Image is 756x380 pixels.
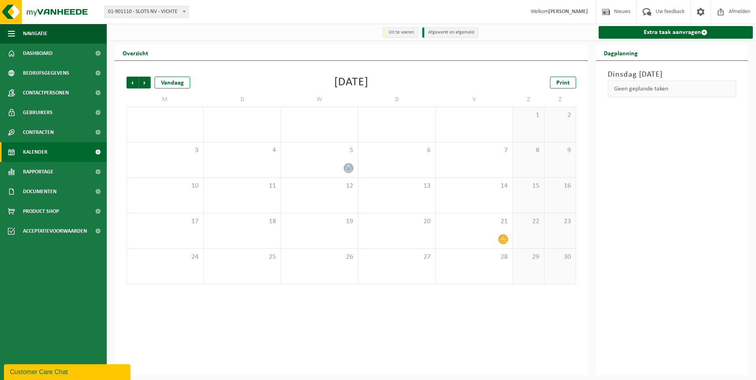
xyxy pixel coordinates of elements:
[131,146,199,155] span: 3
[23,221,87,241] span: Acceptatievoorwaarden
[544,92,576,107] td: Z
[23,63,69,83] span: Bedrijfsgegevens
[23,142,47,162] span: Kalender
[517,253,540,261] span: 29
[105,6,188,17] span: 01-901110 - SLOTS NV - VICHTE
[440,182,508,190] span: 14
[23,83,69,103] span: Contactpersonen
[358,92,435,107] td: D
[23,201,59,221] span: Product Shop
[23,162,53,182] span: Rapportage
[608,69,737,81] h3: Dinsdag [DATE]
[556,80,570,86] span: Print
[548,182,572,190] span: 16
[204,92,281,107] td: D
[383,27,418,38] li: Uit te voeren
[548,146,572,155] span: 9
[139,77,151,88] span: Volgende
[208,182,276,190] span: 11
[155,77,190,88] div: Vandaag
[131,253,199,261] span: 24
[23,43,53,63] span: Dashboard
[23,182,57,201] span: Documenten
[599,26,753,39] a: Extra taak aanvragen
[550,77,576,88] a: Print
[104,6,189,18] span: 01-901110 - SLOTS NV - VICHTE
[285,217,354,226] span: 19
[281,92,358,107] td: W
[131,217,199,226] span: 17
[548,217,572,226] span: 23
[23,103,53,122] span: Gebruikers
[208,146,276,155] span: 4
[208,253,276,261] span: 25
[285,146,354,155] span: 5
[548,111,572,120] span: 2
[208,217,276,226] span: 18
[517,111,540,120] span: 1
[517,182,540,190] span: 15
[436,92,513,107] td: V
[440,253,508,261] span: 28
[131,182,199,190] span: 10
[4,363,132,380] iframe: chat widget
[285,253,354,261] span: 26
[608,81,737,97] div: Geen geplande taken
[362,217,431,226] span: 20
[362,253,431,261] span: 27
[23,24,47,43] span: Navigatie
[513,92,544,107] td: Z
[440,146,508,155] span: 7
[362,146,431,155] span: 6
[127,77,138,88] span: Vorige
[517,217,540,226] span: 22
[422,27,478,38] li: Afgewerkt en afgemeld
[285,182,354,190] span: 12
[362,182,431,190] span: 13
[596,45,646,60] h2: Dagplanning
[517,146,540,155] span: 8
[548,9,588,15] strong: [PERSON_NAME]
[334,77,369,88] div: [DATE]
[23,122,54,142] span: Contracten
[440,217,508,226] span: 21
[115,45,156,60] h2: Overzicht
[548,253,572,261] span: 30
[127,92,204,107] td: M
